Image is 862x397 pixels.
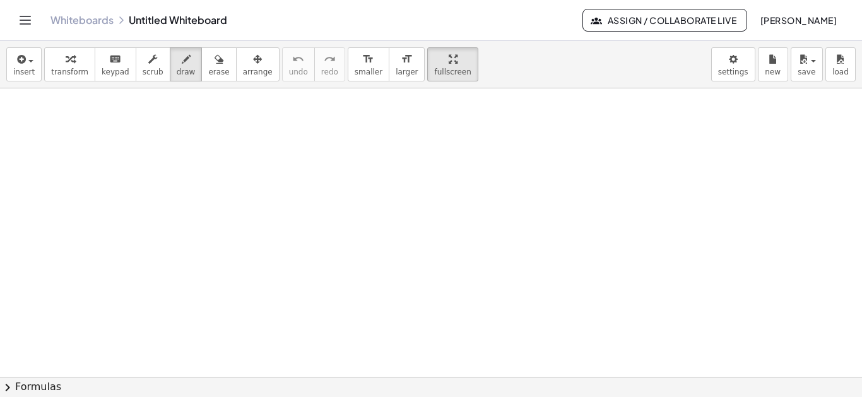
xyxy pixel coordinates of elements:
span: transform [51,68,88,76]
span: smaller [355,68,382,76]
button: settings [711,47,755,81]
span: scrub [143,68,163,76]
button: scrub [136,47,170,81]
button: undoundo [282,47,315,81]
button: draw [170,47,203,81]
button: fullscreen [427,47,478,81]
span: larger [396,68,418,76]
button: insert [6,47,42,81]
span: Assign / Collaborate Live [593,15,736,26]
i: keyboard [109,52,121,67]
button: new [758,47,788,81]
button: transform [44,47,95,81]
button: arrange [236,47,280,81]
span: arrange [243,68,273,76]
a: Whiteboards [50,14,114,27]
button: format_sizesmaller [348,47,389,81]
span: save [798,68,815,76]
i: format_size [401,52,413,67]
button: save [791,47,823,81]
i: undo [292,52,304,67]
span: fullscreen [434,68,471,76]
button: redoredo [314,47,345,81]
span: load [832,68,849,76]
button: Toggle navigation [15,10,35,30]
button: Assign / Collaborate Live [582,9,747,32]
button: keyboardkeypad [95,47,136,81]
span: draw [177,68,196,76]
span: keypad [102,68,129,76]
button: [PERSON_NAME] [750,9,847,32]
span: erase [208,68,229,76]
span: redo [321,68,338,76]
i: format_size [362,52,374,67]
span: insert [13,68,35,76]
span: new [765,68,781,76]
span: [PERSON_NAME] [760,15,837,26]
span: undo [289,68,308,76]
span: settings [718,68,748,76]
button: format_sizelarger [389,47,425,81]
button: erase [201,47,236,81]
i: redo [324,52,336,67]
button: load [825,47,856,81]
